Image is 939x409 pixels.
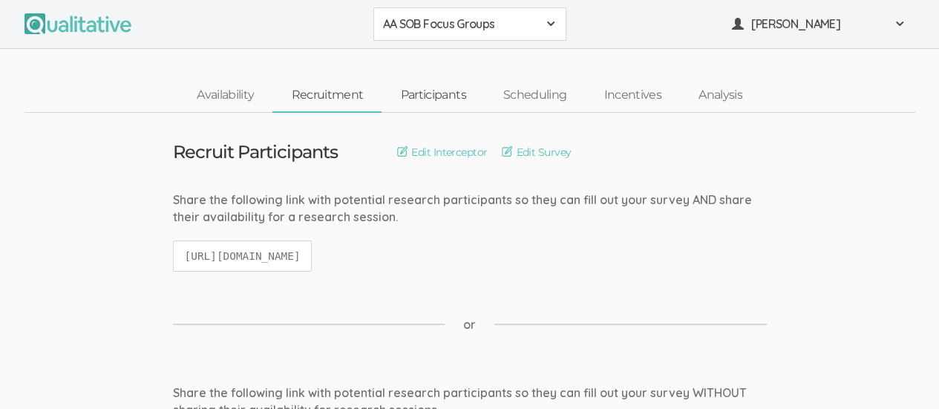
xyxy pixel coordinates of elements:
[463,316,476,333] span: or
[865,338,939,409] iframe: Chat Widget
[178,79,272,111] a: Availability
[373,7,566,41] button: AA SOB Focus Groups
[173,143,338,162] h3: Recruit Participants
[585,79,680,111] a: Incentives
[173,192,767,226] div: Share the following link with potential research participants so they can fill out your survey AN...
[751,16,885,33] span: [PERSON_NAME]
[485,79,586,111] a: Scheduling
[24,13,131,34] img: Qualitative
[397,144,487,160] a: Edit Interceptor
[382,79,484,111] a: Participants
[502,144,571,160] a: Edit Survey
[383,16,537,33] span: AA SOB Focus Groups
[173,241,313,272] code: [URL][DOMAIN_NAME]
[272,79,382,111] a: Recruitment
[722,7,915,41] button: [PERSON_NAME]
[680,79,761,111] a: Analysis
